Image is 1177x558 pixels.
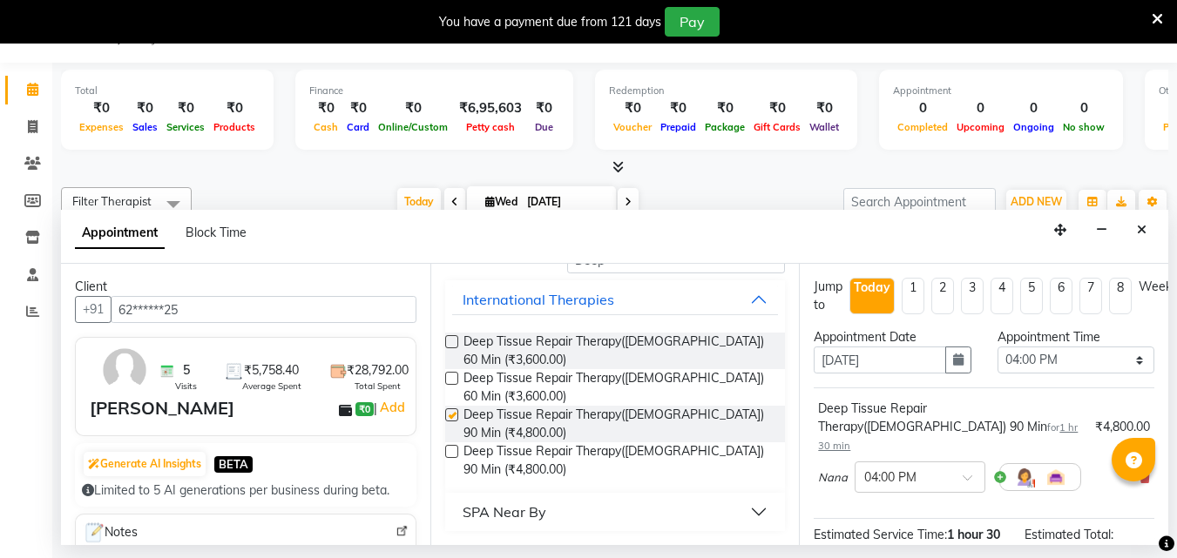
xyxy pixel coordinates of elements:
[998,328,1154,346] div: Appointment Time
[342,98,374,118] div: ₹0
[244,361,299,380] span: ₹5,758.40
[893,84,1109,98] div: Appointment
[309,84,559,98] div: Finance
[463,333,772,369] span: Deep Tissue Repair Therapy([DEMOGRAPHIC_DATA]) 60 Min (₹3,600.00)
[374,98,452,118] div: ₹0
[805,121,843,133] span: Wallet
[452,284,779,315] button: International Therapies
[128,121,162,133] span: Sales
[75,278,416,296] div: Client
[463,289,614,310] div: International Therapies
[463,406,772,442] span: Deep Tissue Repair Therapy([DEMOGRAPHIC_DATA]) 90 Min (₹4,800.00)
[347,361,409,380] span: ₹28,792.00
[75,218,165,249] span: Appointment
[463,442,772,479] span: Deep Tissue Repair Therapy([DEMOGRAPHIC_DATA]) 90 Min (₹4,800.00)
[242,380,301,393] span: Average Spent
[355,402,374,416] span: ₹0
[186,225,247,240] span: Block Time
[991,278,1013,314] li: 4
[1020,278,1043,314] li: 5
[481,195,522,208] span: Wed
[309,121,342,133] span: Cash
[355,380,401,393] span: Total Spent
[1109,278,1132,314] li: 8
[1129,217,1154,244] button: Close
[209,98,260,118] div: ₹0
[83,521,138,544] span: Notes
[374,121,452,133] span: Online/Custom
[75,296,112,323] button: +91
[902,278,924,314] li: 1
[90,395,234,421] div: [PERSON_NAME]
[374,397,408,418] span: |
[1009,98,1059,118] div: 0
[128,98,162,118] div: ₹0
[439,13,661,31] div: You have a payment due from 121 days
[72,194,152,208] span: Filter Therapist
[1025,527,1113,542] span: Estimated Total:
[814,278,842,314] div: Jump to
[342,121,374,133] span: Card
[162,121,209,133] span: Services
[656,98,700,118] div: ₹0
[952,98,1009,118] div: 0
[814,527,947,542] span: Estimated Service Time:
[818,400,1088,454] div: Deep Tissue Repair Therapy([DEMOGRAPHIC_DATA]) 90 Min
[84,452,206,476] button: Generate AI Insights
[99,345,150,395] img: avatar
[75,121,128,133] span: Expenses
[1050,278,1072,314] li: 6
[111,296,416,323] input: Search by Name/Mobile/Email/Code
[531,121,558,133] span: Due
[893,121,952,133] span: Completed
[961,278,984,314] li: 3
[522,189,609,215] input: 2025-09-03
[452,496,779,528] button: SPA Near By
[843,188,996,215] input: Search Appointment
[1095,418,1150,436] div: ₹4,800.00
[175,380,197,393] span: Visits
[700,98,749,118] div: ₹0
[854,279,890,297] div: Today
[309,98,342,118] div: ₹0
[805,98,843,118] div: ₹0
[463,369,772,406] span: Deep Tissue Repair Therapy([DEMOGRAPHIC_DATA]) 60 Min (₹3,600.00)
[609,98,656,118] div: ₹0
[82,481,409,500] div: Limited to 5 AI generations per business during beta.
[749,121,805,133] span: Gift Cards
[931,278,954,314] li: 2
[214,456,253,473] span: BETA
[1079,278,1102,314] li: 7
[452,98,529,118] div: ₹6,95,603
[75,98,128,118] div: ₹0
[814,328,971,346] div: Appointment Date
[665,7,720,37] button: Pay
[377,397,408,418] a: Add
[162,98,209,118] div: ₹0
[1009,121,1059,133] span: Ongoing
[462,121,519,133] span: Petty cash
[609,121,656,133] span: Voucher
[1059,98,1109,118] div: 0
[609,84,843,98] div: Redemption
[529,98,559,118] div: ₹0
[1011,195,1062,208] span: ADD NEW
[749,98,805,118] div: ₹0
[814,346,945,373] input: yyyy-mm-dd
[1059,121,1109,133] span: No show
[75,84,260,98] div: Total
[463,501,546,522] div: SPA Near By
[1045,467,1066,487] img: Interior.png
[209,121,260,133] span: Products
[893,98,952,118] div: 0
[700,121,749,133] span: Package
[183,361,190,380] span: 5
[1014,467,1035,487] img: Hairdresser.png
[952,121,1009,133] span: Upcoming
[397,188,441,215] span: Today
[1006,190,1066,214] button: ADD NEW
[818,469,848,487] span: Nana
[656,121,700,133] span: Prepaid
